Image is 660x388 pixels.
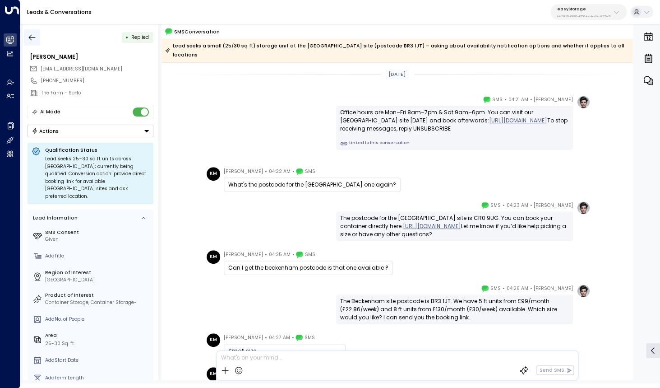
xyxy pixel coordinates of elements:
span: 04:22 AM [269,167,291,176]
div: 25-30 Sq. ft. [45,340,75,347]
div: The Beckenham site postcode is BR3 1JT. We have 5 ft units from £99/month (£22.86/week) and 8 ft ... [340,297,569,322]
div: KM [207,167,220,181]
span: • [291,333,294,342]
div: KM [207,333,220,347]
span: • [292,167,294,176]
span: • [530,95,532,104]
p: b4f09b35-6698-4786-bcde-ffeb9f535e2f [557,14,611,18]
a: Leads & Conversations [27,8,92,16]
div: Office hours are Mon–Fri 8am–7pm & Sat 9am–6pm. You can visit our [GEOGRAPHIC_DATA] site [DATE] a... [340,108,569,133]
div: The Farm - SoHo [41,89,153,97]
p: Qualification Status [45,147,149,154]
div: Lead seeks 25–30 sq ft units across [GEOGRAPHIC_DATA]; currently being qualified. Conversion acti... [45,155,149,200]
a: Linked to this conversation [340,140,569,147]
span: • [265,167,267,176]
span: [PERSON_NAME] [534,95,573,104]
span: 04:21 AM [508,95,528,104]
div: Button group with a nested menu [28,125,153,137]
label: Region of Interest [45,269,151,276]
span: SMS [305,333,315,342]
span: 04:27 AM [269,333,290,342]
div: [DATE] [386,70,409,79]
img: profile-logo.png [577,95,590,109]
a: [URL][DOMAIN_NAME] [489,117,547,125]
div: AddTerm Length [45,374,151,382]
label: Area [45,332,151,339]
span: [PERSON_NAME] [224,250,263,259]
label: Product of Interest [45,292,151,299]
span: • [530,284,532,293]
p: easyStorage [557,6,611,12]
label: SMS Consent [45,229,151,236]
div: Can I get the beckenham postcode is that one available ? [228,264,388,272]
span: • [503,284,505,293]
span: 04:25 AM [269,250,291,259]
div: Lead seeks a small (25/30 sq ft) storage unit at the [GEOGRAPHIC_DATA] site (postcode BR3 1JT) – ... [165,42,629,60]
div: • [125,31,129,43]
div: [GEOGRAPHIC_DATA] [45,276,151,284]
div: AI Mode [40,108,60,117]
div: Container Storage, Container Storage- [45,299,151,306]
span: • [530,201,532,210]
div: Small size [228,347,341,355]
div: [PERSON_NAME] [30,53,153,61]
span: [PERSON_NAME] [534,284,573,293]
span: [EMAIL_ADDRESS][DOMAIN_NAME] [41,65,122,72]
a: [URL][DOMAIN_NAME] [403,222,461,230]
span: SMS [305,167,315,176]
div: What's the postcode for the [GEOGRAPHIC_DATA] one again? [228,181,396,189]
span: SMS [490,201,501,210]
span: • [265,250,267,259]
div: Given [45,236,151,243]
span: Replied [131,34,149,41]
span: 04:26 AM [506,284,528,293]
div: Actions [32,128,59,134]
div: Lead Information [31,215,78,222]
span: • [504,95,507,104]
span: • [292,250,294,259]
div: KM [207,250,220,264]
div: [PHONE_NUMBER] [41,77,153,84]
span: SMS Conversation [174,28,219,36]
span: SMS [492,95,503,104]
span: [PERSON_NAME] [534,201,573,210]
span: • [503,201,505,210]
img: profile-logo.png [577,201,590,215]
div: AddNo. of People [45,316,151,323]
div: KM [207,367,220,381]
button: easyStorageb4f09b35-6698-4786-bcde-ffeb9f535e2f [550,4,627,20]
div: AddTitle [45,252,151,260]
span: SMS [305,250,315,259]
img: profile-logo.png [577,284,590,298]
span: • [265,333,267,342]
button: Actions [28,125,153,137]
div: AddStart Date [45,357,151,364]
span: [PERSON_NAME] [224,167,263,176]
span: 04:23 AM [506,201,528,210]
span: [PERSON_NAME] [224,333,263,342]
div: The postcode for the [GEOGRAPHIC_DATA] site is CR0 9UG. You can book your container directly here... [340,214,569,238]
span: SMS [490,284,501,293]
span: kmagloire7@gmail.com [41,65,122,73]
